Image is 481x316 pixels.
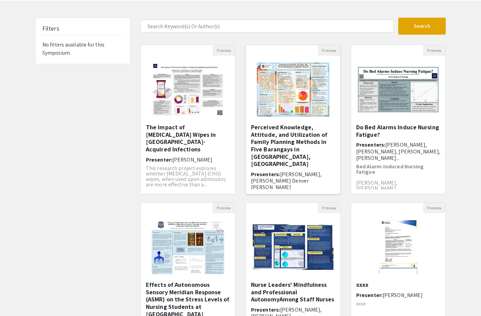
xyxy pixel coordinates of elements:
[140,45,235,194] div: Open Presentation <p>The Impact of Chlorhexidine Wipes in Reducing Hospital-Acquired Infections​</p>
[146,166,230,187] p: This research project explores whether [MEDICAL_DATA] (CHG) wipes, when used upon admission, are ...
[250,56,336,124] img: <p>Perceived Knowledge, Attitude, and Utilization of Family Planning Methods in Five Barangays in...
[213,203,235,213] button: Preview
[356,301,440,306] p: xxxx
[251,171,322,191] span: [PERSON_NAME], [PERSON_NAME] Denver [PERSON_NAME]
[356,163,424,175] strong: Bed Alarm-Induced Nursing Fatigue
[356,124,440,138] h5: Do Bed Alarms Induce Nursing Fatigue?
[356,141,440,161] span: [PERSON_NAME], [PERSON_NAME], [PERSON_NAME], [PERSON_NAME]...
[145,213,231,281] img: <p>Effects of Autonomous Sensory Meridian Response (ASMR) on the Stress Levels of Nursing Student...
[5,285,29,311] iframe: Chat
[146,156,230,163] h6: Presenter:
[423,203,445,213] button: Preview
[318,203,340,213] button: Preview
[251,171,335,191] h6: Presenters:
[246,45,341,194] div: Open Presentation <p>Perceived Knowledge, Attitude, and Utilization of Family Planning Methods in...
[351,45,446,194] div: Open Presentation <p>Do Bed Alarms Induce Nursing Fatigue?</p>
[356,180,440,191] p: [PERSON_NAME], [PERSON_NAME]...
[146,124,230,153] h5: The Impact of [MEDICAL_DATA] Wipes in [GEOGRAPHIC_DATA]-Acquired Infections​
[140,20,394,33] input: Search Keyword(s) Or Author(s)
[383,292,423,299] span: [PERSON_NAME]
[145,56,231,124] img: <p>The Impact of Chlorhexidine Wipes in Reducing Hospital-Acquired Infections​</p>
[172,156,212,163] span: [PERSON_NAME]
[398,18,446,35] button: Search
[356,292,440,298] h6: Presenter:
[251,281,335,303] h5: Nurse Leaders' Mindfulness and Professional AutonomyAmong Staff Nurses
[356,142,440,161] h6: Presenters:
[351,60,445,119] img: <p>Do Bed Alarms Induce Nursing Fatigue?</p>
[318,45,340,56] button: Preview
[372,213,424,281] img: <p>xxxx</p>
[356,281,440,289] h5: xxxx
[213,45,235,56] button: Preview
[42,25,59,32] h5: Filters
[246,218,340,277] img: <p class="ql-align-center"><span style="background-color: transparent; color: rgb(0, 0, 0);">Nurs...
[36,18,130,64] div: No filters available for this Symposium.
[251,124,335,168] h5: Perceived Knowledge, Attitude, and Utilization of Family Planning Methods in Five Barangays in [G...
[423,45,445,56] button: Preview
